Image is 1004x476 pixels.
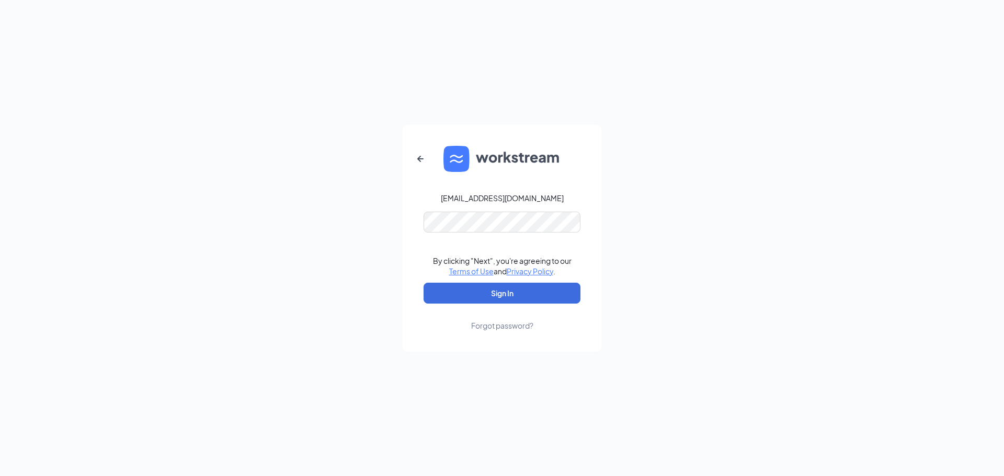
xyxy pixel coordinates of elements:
[414,153,427,165] svg: ArrowLeftNew
[507,266,553,276] a: Privacy Policy
[471,320,533,331] div: Forgot password?
[449,266,494,276] a: Terms of Use
[443,146,561,172] img: WS logo and Workstream text
[424,283,580,304] button: Sign In
[433,256,572,276] div: By clicking "Next", you're agreeing to our and .
[441,193,564,203] div: [EMAIL_ADDRESS][DOMAIN_NAME]
[408,146,433,171] button: ArrowLeftNew
[471,304,533,331] a: Forgot password?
